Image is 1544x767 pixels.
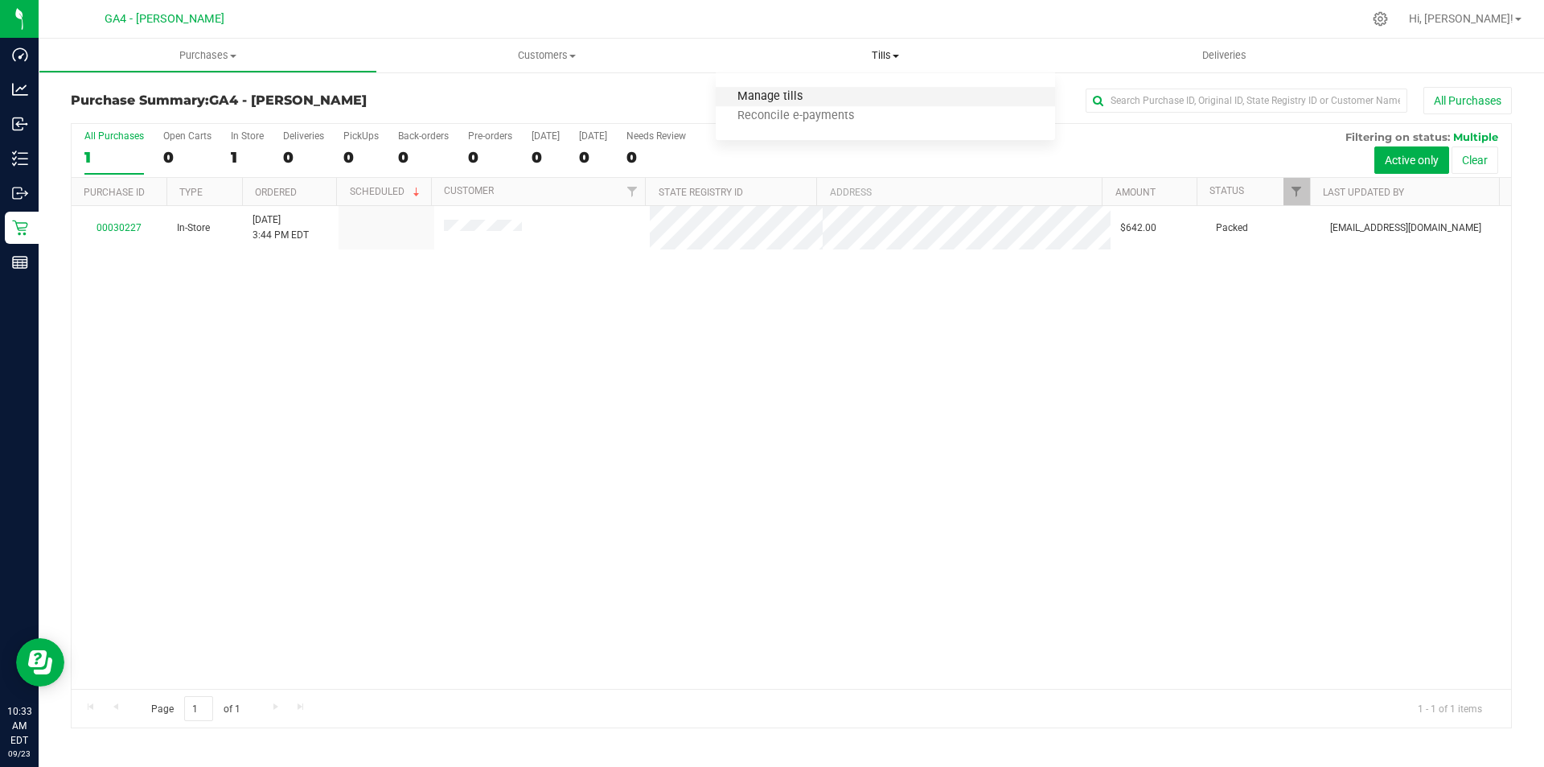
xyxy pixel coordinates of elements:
span: Tills [716,48,1054,63]
div: 1 [231,148,264,167]
a: Amount [1115,187,1156,198]
div: 0 [579,148,607,167]
span: GA4 - [PERSON_NAME] [105,12,224,26]
a: Filter [618,178,645,205]
a: Filter [1283,178,1310,205]
button: Clear [1452,146,1498,174]
inline-svg: Inventory [12,151,28,167]
th: Address [816,178,1102,206]
p: 09/23 [7,748,31,760]
span: 1 - 1 of 1 items [1405,696,1495,720]
a: Ordered [255,187,297,198]
div: Pre-orders [468,130,512,142]
h3: Purchase Summary: [71,93,551,108]
span: $642.00 [1120,221,1156,236]
div: Needs Review [626,130,686,142]
button: Active only [1374,146,1449,174]
div: 1 [84,148,144,167]
span: Customers [378,48,715,63]
div: 0 [398,148,449,167]
span: In-Store [177,221,210,236]
div: 0 [468,148,512,167]
a: Tills Manage tills Reconcile e-payments [716,39,1054,72]
div: Open Carts [163,130,211,142]
iframe: Resource center [16,638,64,687]
div: [DATE] [532,130,560,142]
div: 0 [343,148,379,167]
span: Deliveries [1181,48,1268,63]
div: Back-orders [398,130,449,142]
span: Filtering on status: [1345,130,1450,143]
span: Manage tills [716,90,824,104]
span: Page of 1 [138,696,253,721]
a: Customer [444,185,494,196]
span: Multiple [1453,130,1498,143]
a: Status [1209,185,1244,196]
a: Customers [377,39,716,72]
input: 1 [184,696,213,721]
div: 0 [626,148,686,167]
a: 00030227 [96,222,142,233]
a: State Registry ID [659,187,743,198]
div: Manage settings [1370,11,1390,27]
a: Purchases [39,39,377,72]
inline-svg: Inbound [12,116,28,132]
a: Scheduled [350,186,423,197]
div: 0 [163,148,211,167]
div: [DATE] [579,130,607,142]
span: Purchases [39,48,376,63]
div: Deliveries [283,130,324,142]
p: 10:33 AM EDT [7,704,31,748]
a: Last Updated By [1323,187,1404,198]
inline-svg: Dashboard [12,47,28,63]
input: Search Purchase ID, Original ID, State Registry ID or Customer Name... [1086,89,1407,113]
button: All Purchases [1423,87,1512,114]
a: Deliveries [1055,39,1394,72]
span: Reconcile e-payments [716,109,876,123]
span: GA4 - [PERSON_NAME] [209,93,367,108]
inline-svg: Reports [12,254,28,270]
inline-svg: Outbound [12,185,28,201]
inline-svg: Retail [12,220,28,236]
span: Hi, [PERSON_NAME]! [1409,12,1513,25]
span: [EMAIL_ADDRESS][DOMAIN_NAME] [1330,221,1481,236]
div: 0 [532,148,560,167]
div: In Store [231,130,264,142]
div: 0 [283,148,324,167]
span: [DATE] 3:44 PM EDT [253,212,309,243]
div: PickUps [343,130,379,142]
a: Type [179,187,203,198]
span: Packed [1216,221,1248,236]
div: All Purchases [84,130,144,142]
a: Purchase ID [84,187,145,198]
inline-svg: Analytics [12,81,28,97]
